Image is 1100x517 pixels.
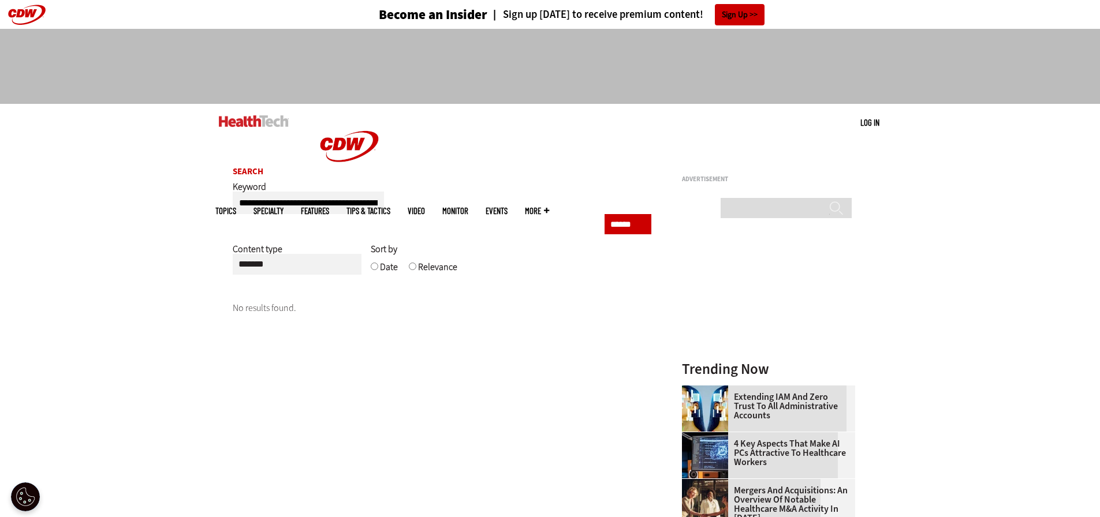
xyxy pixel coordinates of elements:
a: CDW [306,180,393,192]
a: Features [301,207,329,215]
h3: Trending Now [682,362,855,376]
a: Extending IAM and Zero Trust to All Administrative Accounts [682,392,848,420]
p: No results found. [233,301,652,316]
a: Desktop monitor with brain AI concept [682,432,734,441]
a: abstract image of woman with pixelated face [682,385,734,395]
h3: Become an Insider [379,8,487,21]
img: abstract image of woman with pixelated face [682,385,728,432]
a: Video [408,207,425,215]
a: 4 Key Aspects That Make AI PCs Attractive to Healthcare Workers [682,439,848,467]
span: Sort by [371,243,397,255]
div: User menu [860,117,879,129]
span: Topics [215,207,236,215]
label: Date [380,261,398,282]
a: Tips & Tactics [346,207,390,215]
img: Desktop monitor with brain AI concept [682,432,728,478]
img: Home [306,104,393,189]
a: business leaders shake hands in conference room [682,479,734,488]
label: Content type [233,243,282,264]
a: Sign Up [715,4,765,25]
iframe: advertisement [682,187,855,331]
span: More [525,207,549,215]
iframe: advertisement [340,40,760,92]
a: Log in [860,117,879,128]
a: MonITor [442,207,468,215]
label: Relevance [418,261,457,282]
a: Become an Insider [335,8,487,21]
a: Sign up [DATE] to receive premium content! [487,9,703,20]
a: Events [486,207,508,215]
div: Cookie Settings [11,482,40,511]
img: Home [219,115,289,127]
button: Open Preferences [11,482,40,511]
span: Specialty [253,207,284,215]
